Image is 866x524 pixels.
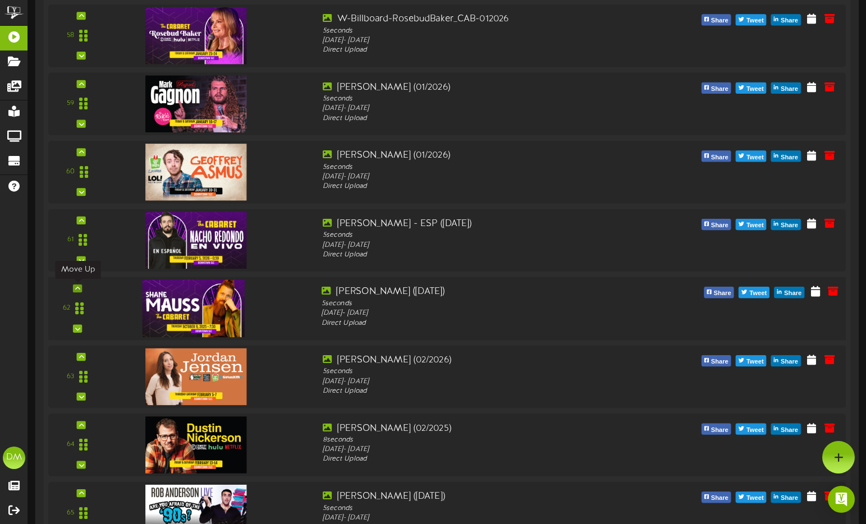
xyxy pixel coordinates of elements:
[323,94,638,104] div: 5 seconds
[771,355,801,366] button: Share
[701,491,731,503] button: Share
[66,167,75,177] div: 60
[709,219,731,232] span: Share
[736,219,767,230] button: Tweet
[323,435,638,445] div: 8 seconds
[67,440,74,449] div: 64
[771,150,801,162] button: Share
[744,151,766,163] span: Tweet
[323,422,638,435] div: [PERSON_NAME] (02/2025)
[704,287,734,298] button: Share
[323,104,638,113] div: [DATE] - [DATE]
[744,15,766,27] span: Tweet
[747,287,769,300] span: Tweet
[744,219,766,232] span: Tweet
[736,150,767,162] button: Tweet
[323,513,638,523] div: [DATE] - [DATE]
[323,172,638,182] div: [DATE] - [DATE]
[778,151,800,163] span: Share
[709,83,731,95] span: Share
[323,182,638,191] div: Direct Upload
[323,376,638,386] div: [DATE] - [DATE]
[709,15,731,27] span: Share
[323,445,638,454] div: [DATE] - [DATE]
[778,424,800,436] span: Share
[322,286,640,298] div: [PERSON_NAME] ([DATE])
[323,26,638,35] div: 5 seconds
[778,15,800,27] span: Share
[701,355,731,366] button: Share
[701,14,731,25] button: Share
[701,82,731,94] button: Share
[744,356,766,368] span: Tweet
[744,424,766,436] span: Tweet
[782,287,804,300] span: Share
[67,99,74,108] div: 59
[322,298,640,309] div: 5 seconds
[739,287,769,298] button: Tweet
[701,424,731,435] button: Share
[145,416,246,473] img: c79348f9-a356-4439-bde4-9fea8a648dd6.jpg
[323,36,638,45] div: [DATE] - [DATE]
[67,236,74,245] div: 61
[3,447,25,469] div: DM
[828,486,855,513] div: Open Intercom Messenger
[323,81,638,94] div: [PERSON_NAME] (01/2026)
[744,492,766,504] span: Tweet
[323,113,638,123] div: Direct Upload
[736,491,767,503] button: Tweet
[778,83,800,95] span: Share
[771,82,801,94] button: Share
[323,13,638,26] div: W-Billboard-RosebudBaker_CAB-012026
[775,287,805,298] button: Share
[322,309,640,319] div: [DATE] - [DATE]
[323,503,638,513] div: 5 seconds
[711,287,733,300] span: Share
[323,162,638,172] div: 5 seconds
[736,82,767,94] button: Tweet
[709,424,731,436] span: Share
[145,75,246,132] img: d04d3f99-cf92-4459-b89a-fea48baba72a.jpg
[778,492,800,504] span: Share
[145,348,246,405] img: d4cc7d2b-90cf-46cb-a565-17aee4ae232e.jpg
[323,367,638,376] div: 5 seconds
[323,231,638,240] div: 5 seconds
[323,454,638,464] div: Direct Upload
[709,151,731,163] span: Share
[701,150,731,162] button: Share
[771,491,801,503] button: Share
[771,219,801,230] button: Share
[736,355,767,366] button: Tweet
[771,14,801,25] button: Share
[736,424,767,435] button: Tweet
[145,144,246,200] img: 58ef4ca4-6eec-4b23-8ab5-b449a5631292.jpg
[709,356,731,368] span: Share
[323,240,638,250] div: [DATE] - [DATE]
[323,218,638,231] div: [PERSON_NAME] - ESP ([DATE])
[322,318,640,328] div: Direct Upload
[145,7,246,64] img: 417e23fa-ae06-4e10-9bfb-60cf42db6e00.jpg
[323,250,638,260] div: Direct Upload
[744,83,766,95] span: Tweet
[63,304,70,314] div: 62
[67,508,74,518] div: 65
[67,372,74,381] div: 63
[771,424,801,435] button: Share
[323,354,638,367] div: [PERSON_NAME] (02/2026)
[778,219,800,232] span: Share
[323,149,638,162] div: [PERSON_NAME] (01/2026)
[778,356,800,368] span: Share
[143,280,245,337] img: b30ae863-1ff8-4555-8c12-3deb29f30f4b.jpg
[145,212,246,269] img: 7812b34d-e581-4a5d-854c-dafe952fc8e1.jpg
[709,492,731,504] span: Share
[323,387,638,396] div: Direct Upload
[323,45,638,55] div: Direct Upload
[701,219,731,230] button: Share
[67,31,74,40] div: 58
[323,490,638,503] div: [PERSON_NAME] ([DATE])
[736,14,767,25] button: Tweet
